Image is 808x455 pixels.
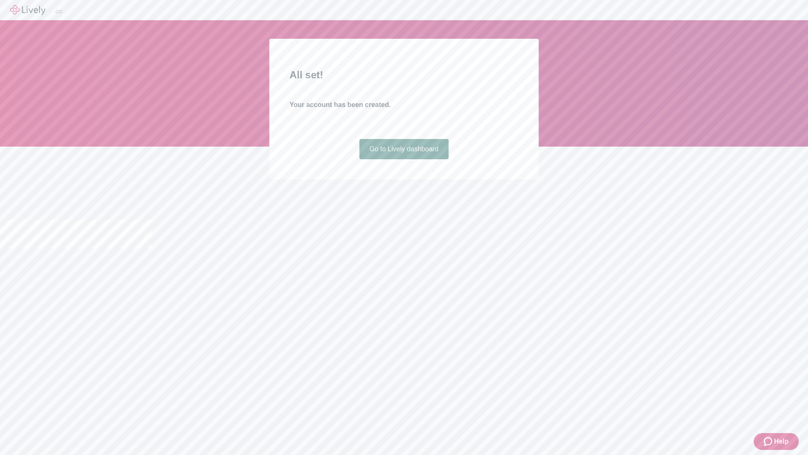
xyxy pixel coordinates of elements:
[290,67,518,83] h2: All set!
[764,436,774,447] svg: Zendesk support icon
[10,5,45,15] img: Lively
[774,436,789,447] span: Help
[359,139,449,159] a: Go to Lively dashboard
[754,433,799,450] button: Zendesk support iconHelp
[56,11,62,13] button: Log out
[290,100,518,110] h4: Your account has been created.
